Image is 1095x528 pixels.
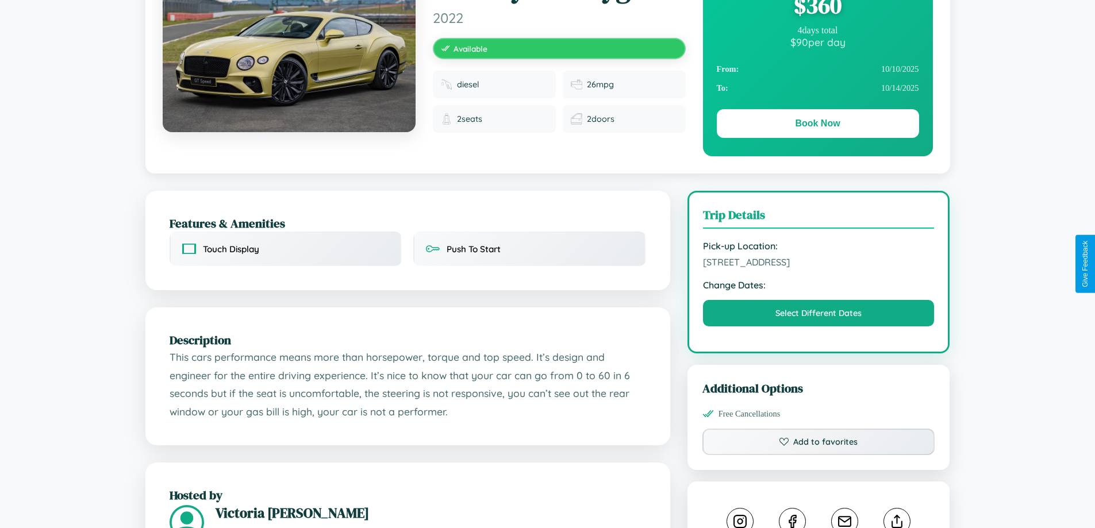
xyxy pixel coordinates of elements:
strong: Change Dates: [703,279,935,291]
img: Fuel efficiency [571,79,582,90]
h3: Additional Options [702,380,935,396]
img: Doors [571,113,582,125]
span: 2022 [433,9,686,26]
img: Fuel type [441,79,452,90]
h2: Hosted by [170,487,646,503]
button: Add to favorites [702,429,935,455]
h2: Features & Amenities [170,215,646,232]
div: 4 days total [717,25,919,36]
span: [STREET_ADDRESS] [703,256,935,268]
span: 2 doors [587,114,614,124]
p: This cars performance means more than horsepower, torque and top speed. It’s design and engineer ... [170,348,646,421]
span: diesel [457,79,479,90]
strong: To: [717,83,728,93]
div: Give Feedback [1081,241,1089,287]
span: Push To Start [447,244,501,255]
button: Book Now [717,109,919,138]
strong: Pick-up Location: [703,240,935,252]
span: 26 mpg [587,79,614,90]
img: Seats [441,113,452,125]
button: Select Different Dates [703,300,935,326]
h2: Description [170,332,646,348]
strong: From: [717,64,739,74]
span: Touch Display [203,244,259,255]
span: Available [454,44,487,53]
div: 10 / 14 / 2025 [717,79,919,98]
span: Free Cancellations [719,409,781,419]
h3: Victoria [PERSON_NAME] [216,503,646,522]
div: 10 / 10 / 2025 [717,60,919,79]
span: 2 seats [457,114,482,124]
h3: Trip Details [703,206,935,229]
div: $ 90 per day [717,36,919,48]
